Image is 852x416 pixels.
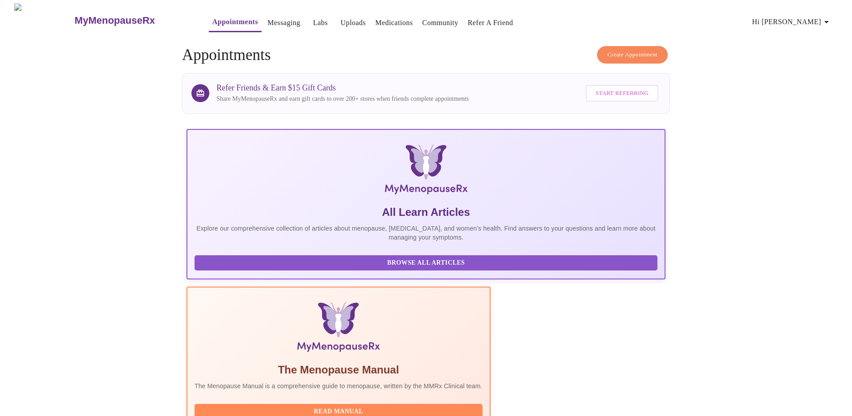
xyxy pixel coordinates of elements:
a: Start Referring [584,81,661,106]
img: MyMenopauseRx Logo [14,4,73,37]
a: Read Manual [195,407,485,415]
a: Messaging [267,17,300,29]
a: MyMenopauseRx [73,5,191,36]
button: Labs [306,14,335,32]
button: Messaging [264,14,304,32]
a: Medications [375,17,413,29]
a: Uploads [340,17,366,29]
a: Refer a Friend [468,17,513,29]
h5: The Menopause Manual [195,363,483,377]
a: Labs [313,17,328,29]
a: Browse All Articles [195,258,660,266]
span: Browse All Articles [203,257,649,269]
button: Hi [PERSON_NAME] [749,13,835,31]
button: Browse All Articles [195,255,657,271]
button: Refer a Friend [464,14,517,32]
p: The Menopause Manual is a comprehensive guide to menopause, written by the MMRx Clinical team. [195,382,483,390]
a: Appointments [212,16,258,28]
button: Medications [372,14,416,32]
button: Start Referring [586,85,658,102]
button: Uploads [337,14,369,32]
p: Explore our comprehensive collection of articles about menopause, [MEDICAL_DATA], and women's hea... [195,224,657,242]
span: Start Referring [596,88,649,99]
h5: All Learn Articles [195,205,657,219]
a: Community [422,17,458,29]
h3: MyMenopauseRx [75,15,155,26]
button: Appointments [209,13,262,32]
img: Menopause Manual [240,302,437,356]
h4: Appointments [182,46,670,64]
p: Share MyMenopauseRx and earn gift cards to over 200+ stores when friends complete appointments [216,94,469,103]
h3: Refer Friends & Earn $15 Gift Cards [216,83,469,93]
span: Hi [PERSON_NAME] [752,16,832,28]
span: Create Appointment [607,50,657,60]
button: Community [419,14,462,32]
img: MyMenopauseRx Logo [267,144,585,198]
button: Create Appointment [597,46,668,64]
